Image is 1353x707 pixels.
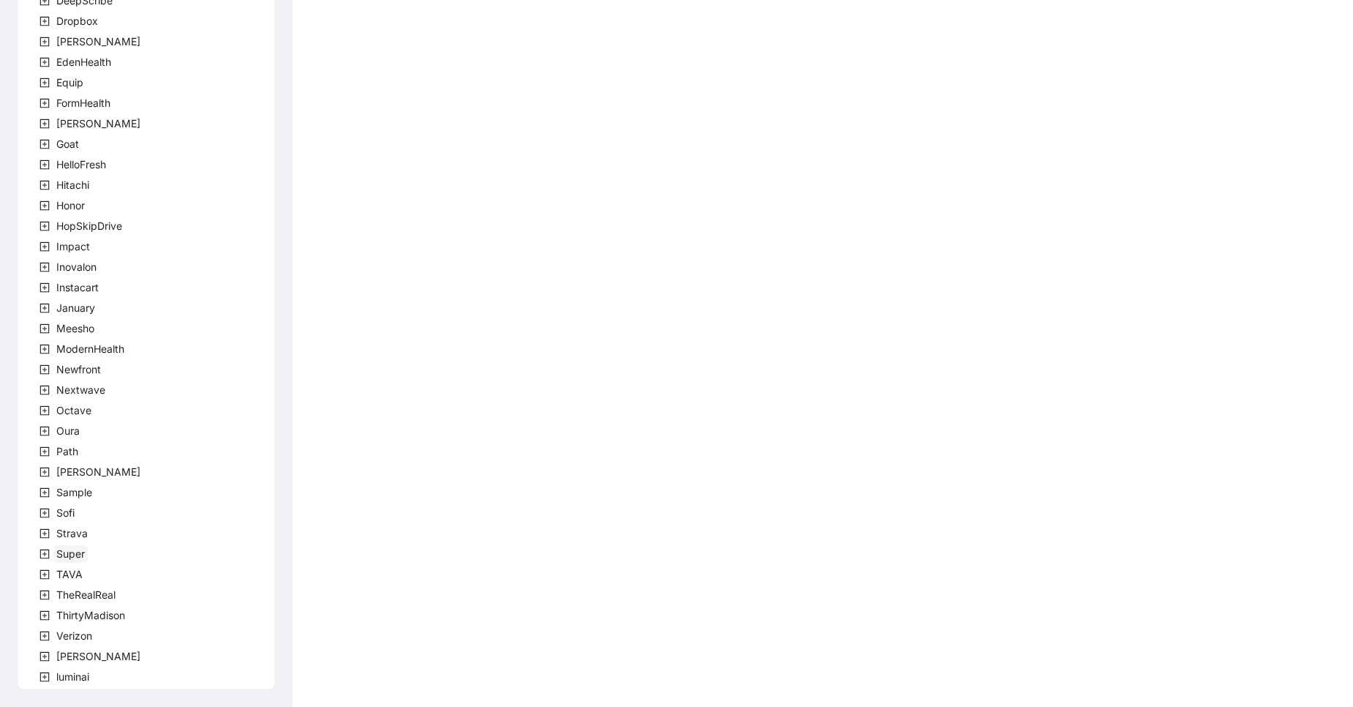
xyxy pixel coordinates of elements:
[56,384,105,396] span: Nextwave
[39,201,50,211] span: plus-square
[39,528,50,539] span: plus-square
[56,302,95,314] span: January
[56,158,106,171] span: HelloFresh
[53,53,114,71] span: EdenHealth
[39,221,50,231] span: plus-square
[56,486,92,498] span: Sample
[39,139,50,149] span: plus-square
[39,98,50,108] span: plus-square
[39,651,50,662] span: plus-square
[39,487,50,498] span: plus-square
[39,405,50,416] span: plus-square
[39,16,50,26] span: plus-square
[39,569,50,580] span: plus-square
[39,180,50,190] span: plus-square
[53,504,78,522] span: Sofi
[53,74,86,91] span: Equip
[53,135,82,153] span: Goat
[39,631,50,641] span: plus-square
[39,78,50,88] span: plus-square
[39,262,50,272] span: plus-square
[39,508,50,518] span: plus-square
[56,35,140,48] span: [PERSON_NAME]
[53,648,143,665] span: Virta
[39,283,50,293] span: plus-square
[53,33,143,50] span: Earnest
[56,527,88,539] span: Strava
[53,381,108,399] span: Nextwave
[39,672,50,682] span: plus-square
[56,97,110,109] span: FormHealth
[56,568,83,580] span: TAVA
[56,445,78,457] span: Path
[53,443,81,460] span: Path
[39,344,50,354] span: plus-square
[56,343,124,355] span: ModernHealth
[56,15,98,27] span: Dropbox
[39,119,50,129] span: plus-square
[53,668,92,686] span: luminai
[53,197,88,214] span: Honor
[56,465,140,478] span: [PERSON_NAME]
[53,422,83,440] span: Oura
[53,238,93,255] span: Impact
[53,156,109,173] span: HelloFresh
[53,176,92,194] span: Hitachi
[39,549,50,559] span: plus-square
[56,650,140,662] span: [PERSON_NAME]
[56,588,116,601] span: TheRealReal
[39,364,50,375] span: plus-square
[53,545,88,563] span: Super
[39,57,50,67] span: plus-square
[53,115,143,132] span: Garner
[53,361,104,378] span: Newfront
[56,240,90,252] span: Impact
[56,322,94,334] span: Meesho
[53,94,113,112] span: FormHealth
[53,299,98,317] span: January
[56,138,79,150] span: Goat
[39,590,50,600] span: plus-square
[53,279,102,296] span: Instacart
[56,424,80,437] span: Oura
[53,12,101,30] span: Dropbox
[53,607,128,624] span: ThirtyMadison
[56,363,101,375] span: Newfront
[39,323,50,334] span: plus-square
[39,446,50,457] span: plus-square
[39,467,50,477] span: plus-square
[53,586,118,604] span: TheRealReal
[53,525,91,542] span: Strava
[56,56,111,68] span: EdenHealth
[39,160,50,170] span: plus-square
[56,261,97,273] span: Inovalon
[53,340,127,358] span: ModernHealth
[56,609,125,621] span: ThirtyMadison
[56,76,83,89] span: Equip
[56,220,122,232] span: HopSkipDrive
[56,629,92,642] span: Verizon
[56,117,140,130] span: [PERSON_NAME]
[53,258,99,276] span: Inovalon
[39,242,50,252] span: plus-square
[53,402,94,419] span: Octave
[39,303,50,313] span: plus-square
[39,610,50,621] span: plus-square
[56,199,85,212] span: Honor
[53,484,95,501] span: Sample
[53,627,95,645] span: Verizon
[53,566,86,583] span: TAVA
[39,426,50,436] span: plus-square
[56,670,89,683] span: luminai
[56,506,75,519] span: Sofi
[39,37,50,47] span: plus-square
[53,320,97,337] span: Meesho
[56,404,91,416] span: Octave
[39,385,50,395] span: plus-square
[56,547,85,560] span: Super
[56,281,99,293] span: Instacart
[56,179,89,191] span: Hitachi
[53,217,125,235] span: HopSkipDrive
[53,463,143,481] span: Rothman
